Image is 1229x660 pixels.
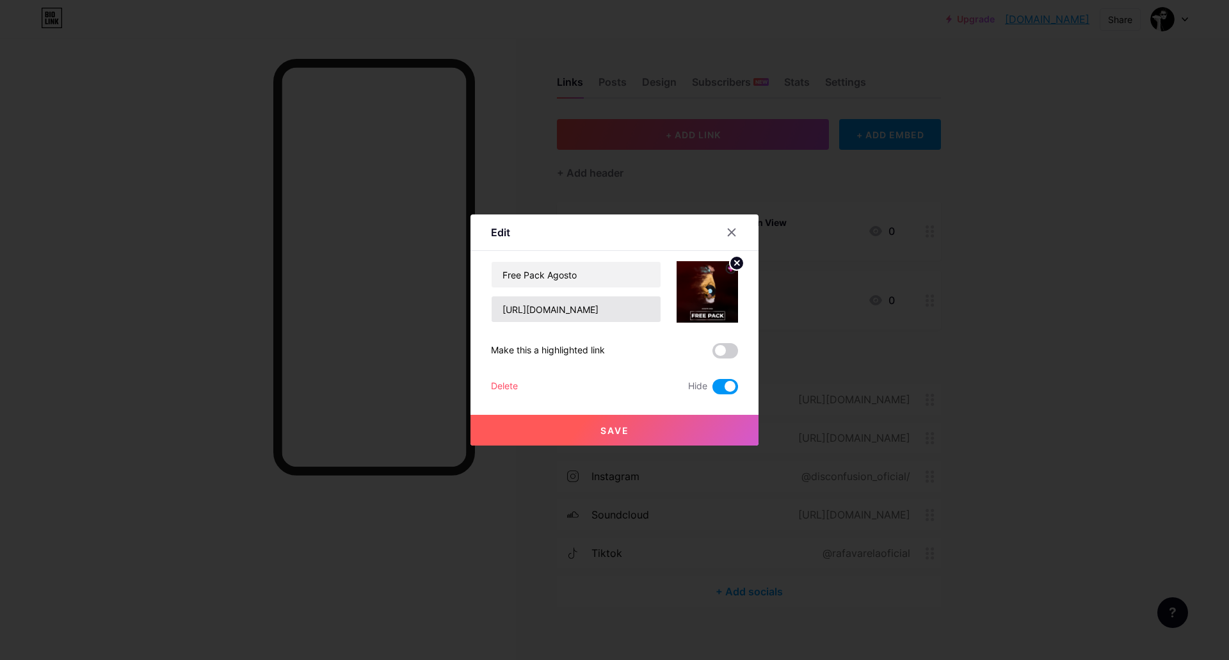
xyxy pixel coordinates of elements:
button: Save [470,415,759,446]
img: link_thumbnail [677,261,738,323]
div: Edit [491,225,510,240]
input: URL [492,296,661,322]
div: Delete [491,379,518,394]
div: Make this a highlighted link [491,343,605,358]
span: Hide [688,379,707,394]
span: Save [600,425,629,436]
input: Title [492,262,661,287]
